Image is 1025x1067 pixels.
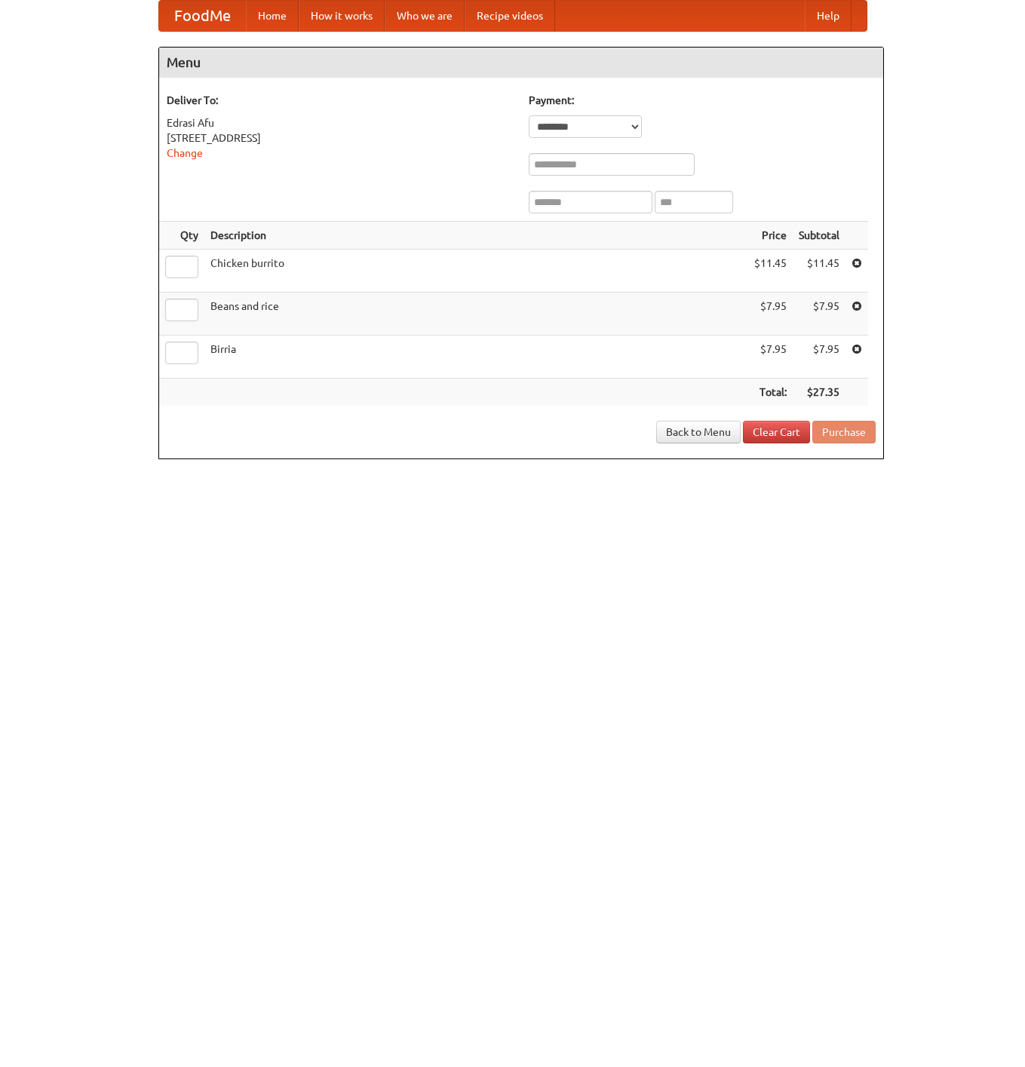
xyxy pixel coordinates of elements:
th: Total: [748,379,793,406]
a: Help [805,1,852,31]
td: $7.95 [793,336,845,379]
a: Back to Menu [656,421,741,443]
div: [STREET_ADDRESS] [167,130,514,146]
button: Purchase [812,421,876,443]
td: $7.95 [748,336,793,379]
td: $7.95 [793,293,845,336]
a: How it works [299,1,385,31]
td: Chicken burrito [204,250,748,293]
td: $11.45 [793,250,845,293]
a: Home [246,1,299,31]
td: Birria [204,336,748,379]
a: Recipe videos [465,1,555,31]
th: Qty [159,222,204,250]
div: Edrasi Afu [167,115,514,130]
th: $27.35 [793,379,845,406]
th: Price [748,222,793,250]
td: $11.45 [748,250,793,293]
a: Clear Cart [743,421,810,443]
a: FoodMe [159,1,246,31]
th: Description [204,222,748,250]
h4: Menu [159,48,883,78]
a: Who we are [385,1,465,31]
h5: Deliver To: [167,93,514,108]
a: Change [167,147,203,159]
h5: Payment: [529,93,876,108]
td: Beans and rice [204,293,748,336]
td: $7.95 [748,293,793,336]
th: Subtotal [793,222,845,250]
